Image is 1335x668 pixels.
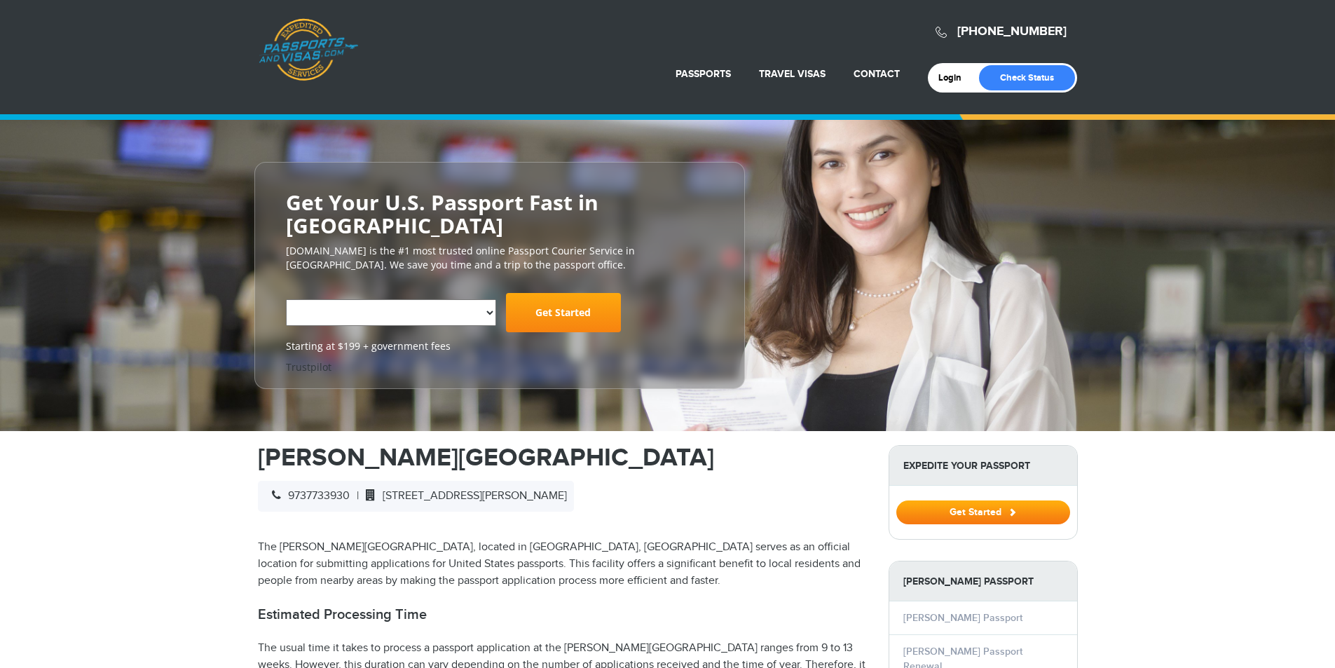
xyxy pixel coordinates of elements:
a: Passports & [DOMAIN_NAME] [259,18,358,81]
span: Starting at $199 + government fees [286,339,713,353]
a: Get Started [506,293,621,332]
a: Passports [676,68,731,80]
span: [STREET_ADDRESS][PERSON_NAME] [359,489,567,503]
a: Get Started [896,506,1070,517]
a: Trustpilot [286,360,331,374]
div: | [258,481,574,512]
a: [PERSON_NAME] Passport [903,612,1022,624]
p: [DOMAIN_NAME] is the #1 most trusted online Passport Courier Service in [GEOGRAPHIC_DATA]. We sav... [286,244,713,272]
h1: [PERSON_NAME][GEOGRAPHIC_DATA] [258,445,868,470]
button: Get Started [896,500,1070,524]
h2: Get Your U.S. Passport Fast in [GEOGRAPHIC_DATA] [286,191,713,237]
h2: Estimated Processing Time [258,606,868,623]
a: Contact [854,68,900,80]
span: 9737733930 [265,489,350,503]
a: Login [938,72,971,83]
p: The [PERSON_NAME][GEOGRAPHIC_DATA], located in [GEOGRAPHIC_DATA], [GEOGRAPHIC_DATA] serves as an ... [258,539,868,589]
strong: [PERSON_NAME] Passport [889,561,1077,601]
a: Check Status [979,65,1075,90]
a: [PHONE_NUMBER] [957,24,1067,39]
a: Travel Visas [759,68,826,80]
strong: Expedite Your Passport [889,446,1077,486]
